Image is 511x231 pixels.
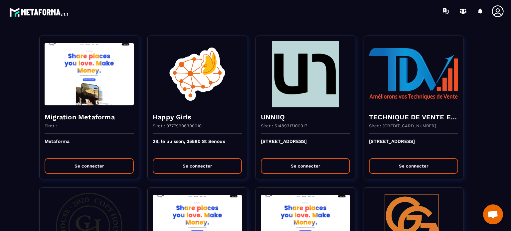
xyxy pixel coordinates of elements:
[261,123,307,128] p: Siret : 51489317100017
[153,139,242,153] p: 28, le buisson, 35580 St Senoux
[369,41,458,107] img: funnel-background
[153,158,242,174] button: Se connecter
[45,139,134,153] p: Metaforma
[261,41,350,107] img: funnel-background
[153,112,242,122] h4: Happy Girls
[369,139,458,153] p: [STREET_ADDRESS]
[45,123,57,128] p: Siret :
[45,41,134,107] img: funnel-background
[9,6,69,18] img: logo
[261,139,350,153] p: [STREET_ADDRESS]
[153,123,202,128] p: Siret : 97779906300010
[153,41,242,107] img: funnel-background
[45,112,134,122] h4: Migration Metaforma
[369,112,458,122] h4: TECHNIQUE DE VENTE EDITION
[261,158,350,174] button: Se connecter
[483,204,503,224] a: Ouvrir le chat
[369,158,458,174] button: Se connecter
[369,123,436,128] p: Siret : [CREDIT_CARD_NUMBER]
[261,112,350,122] h4: UNNIIQ
[45,158,134,174] button: Se connecter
